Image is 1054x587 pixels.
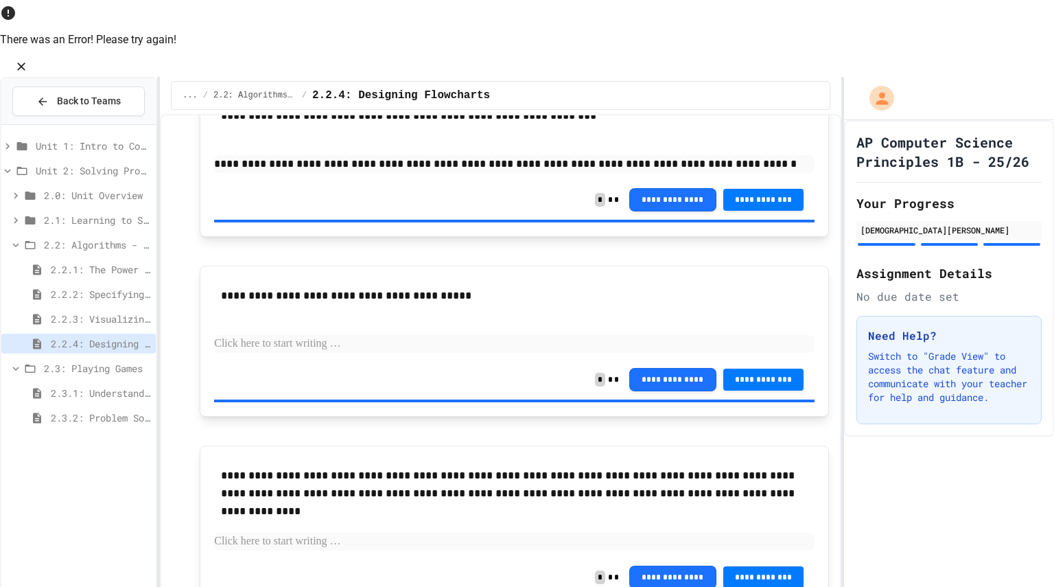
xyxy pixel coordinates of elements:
[855,82,898,114] div: My Account
[44,213,150,227] span: 2.1: Learning to Solve Hard Problems
[51,411,150,425] span: 2.3.2: Problem Solving Reflection
[11,56,32,77] button: Close
[856,133,1042,171] h1: AP Computer Science Principles 1B - 25/26
[51,386,150,400] span: 2.3.1: Understanding Games with Flowcharts
[36,139,150,153] span: Unit 1: Intro to Computer Science
[44,238,150,252] span: 2.2: Algorithms - from Pseudocode to Flowcharts
[51,287,150,301] span: 2.2.2: Specifying Ideas with Pseudocode
[51,312,150,326] span: 2.2.3: Visualizing Logic with Flowcharts
[856,264,1042,283] h2: Assignment Details
[203,90,208,101] span: /
[12,87,145,116] button: Back to Teams
[44,361,150,376] span: 2.3: Playing Games
[868,349,1030,404] p: Switch to "Grade View" to access the chat feature and communicate with your teacher for help and ...
[57,94,121,108] span: Back to Teams
[312,87,490,104] span: 2.2.4: Designing Flowcharts
[183,90,198,101] span: ...
[51,336,150,351] span: 2.2.4: Designing Flowcharts
[36,163,150,178] span: Unit 2: Solving Problems in Computer Science
[856,288,1042,305] div: No due date set
[856,194,1042,213] h2: Your Progress
[302,90,307,101] span: /
[44,188,150,203] span: 2.0: Unit Overview
[51,262,150,277] span: 2.2.1: The Power of Algorithms
[213,90,296,101] span: 2.2: Algorithms - from Pseudocode to Flowcharts
[860,224,1038,236] div: [DEMOGRAPHIC_DATA][PERSON_NAME]
[868,327,1030,344] h3: Need Help?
